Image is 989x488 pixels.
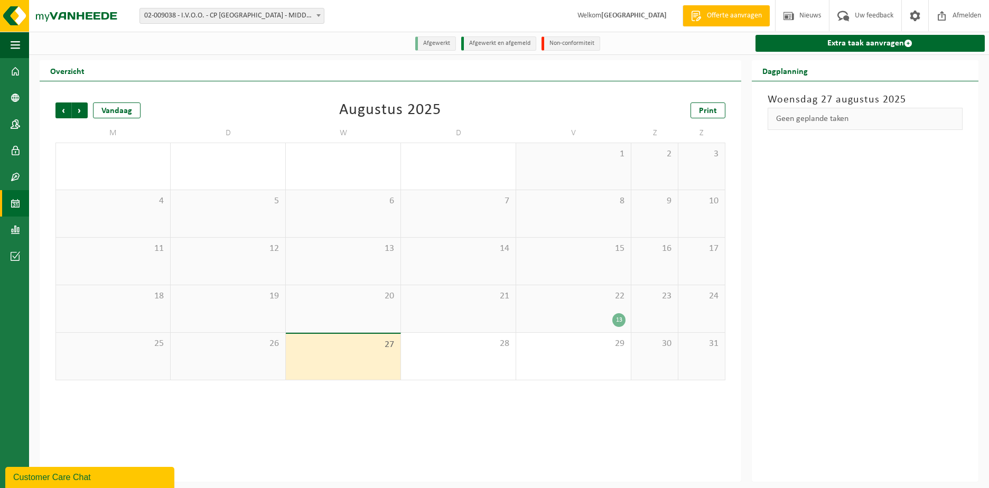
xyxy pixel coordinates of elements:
[637,338,673,350] span: 30
[401,124,516,143] td: D
[637,243,673,255] span: 16
[291,195,395,207] span: 6
[516,124,631,143] td: V
[61,290,165,302] span: 18
[406,243,510,255] span: 14
[55,102,71,118] span: Vorige
[521,338,626,350] span: 29
[61,195,165,207] span: 4
[176,290,280,302] span: 19
[406,290,510,302] span: 21
[612,313,626,327] div: 13
[684,148,720,160] span: 3
[461,36,536,51] li: Afgewerkt en afgemeld
[5,465,176,488] iframe: chat widget
[140,8,324,23] span: 02-009038 - I.V.O.O. - CP MIDDELKERKE - MIDDELKERKE
[93,102,141,118] div: Vandaag
[684,195,720,207] span: 10
[691,102,725,118] a: Print
[631,124,678,143] td: Z
[139,8,324,24] span: 02-009038 - I.V.O.O. - CP MIDDELKERKE - MIDDELKERKE
[406,195,510,207] span: 7
[176,195,280,207] span: 5
[521,148,626,160] span: 1
[752,60,818,81] h2: Dagplanning
[61,338,165,350] span: 25
[637,148,673,160] span: 2
[755,35,985,52] a: Extra taak aanvragen
[521,243,626,255] span: 15
[291,243,395,255] span: 13
[601,12,667,20] strong: [GEOGRAPHIC_DATA]
[291,290,395,302] span: 20
[171,124,286,143] td: D
[684,243,720,255] span: 17
[678,124,725,143] td: Z
[176,243,280,255] span: 12
[40,60,95,81] h2: Overzicht
[415,36,456,51] li: Afgewerkt
[768,108,963,130] div: Geen geplande taken
[637,195,673,207] span: 9
[521,195,626,207] span: 8
[55,124,171,143] td: M
[768,92,963,108] h3: Woensdag 27 augustus 2025
[683,5,770,26] a: Offerte aanvragen
[72,102,88,118] span: Volgende
[521,290,626,302] span: 22
[286,124,401,143] td: W
[699,107,717,115] span: Print
[684,338,720,350] span: 31
[61,243,165,255] span: 11
[291,339,395,351] span: 27
[406,338,510,350] span: 28
[339,102,441,118] div: Augustus 2025
[704,11,764,21] span: Offerte aanvragen
[684,290,720,302] span: 24
[637,290,673,302] span: 23
[542,36,600,51] li: Non-conformiteit
[176,338,280,350] span: 26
